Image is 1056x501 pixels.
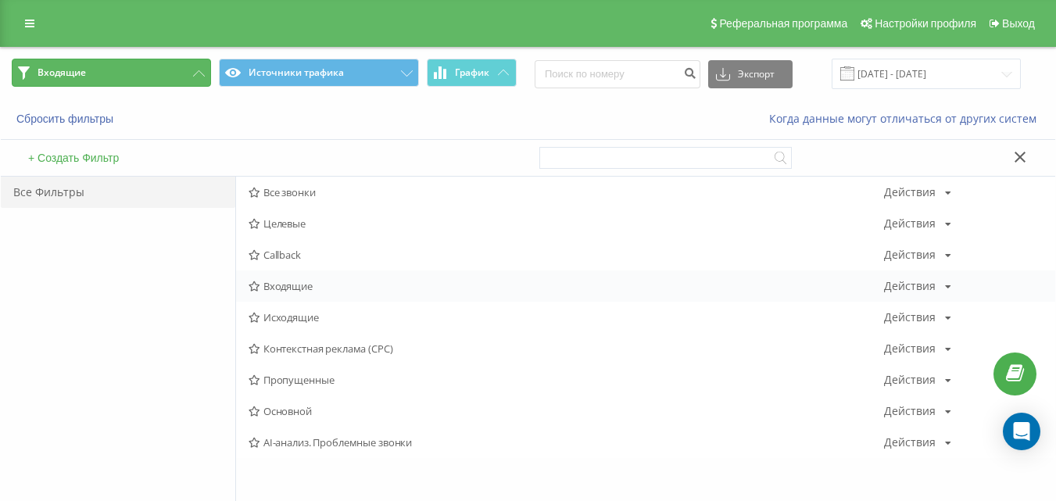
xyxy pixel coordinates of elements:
[884,343,936,354] div: Действия
[249,249,884,260] span: Callback
[884,437,936,448] div: Действия
[884,218,936,229] div: Действия
[427,59,517,87] button: График
[1,177,235,208] div: Все Фильтры
[1002,17,1035,30] span: Выход
[249,374,884,385] span: Пропущенные
[708,60,793,88] button: Экспорт
[884,187,936,198] div: Действия
[1003,413,1040,450] div: Open Intercom Messenger
[38,66,86,79] span: Входящие
[769,111,1044,126] a: Когда данные могут отличаться от других систем
[884,406,936,417] div: Действия
[249,406,884,417] span: Основной
[249,218,884,229] span: Целевые
[23,151,123,165] button: + Создать Фильтр
[249,343,884,354] span: Контекстная реклама (CPC)
[12,59,211,87] button: Входящие
[219,59,418,87] button: Источники трафика
[884,374,936,385] div: Действия
[719,17,847,30] span: Реферальная программа
[249,187,884,198] span: Все звонки
[249,312,884,323] span: Исходящие
[535,60,700,88] input: Поиск по номеру
[1009,150,1032,166] button: Закрыть
[249,281,884,292] span: Входящие
[12,112,121,126] button: Сбросить фильтры
[884,281,936,292] div: Действия
[455,67,489,78] span: График
[884,249,936,260] div: Действия
[249,437,884,448] span: AI-анализ. Проблемные звонки
[884,312,936,323] div: Действия
[875,17,976,30] span: Настройки профиля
